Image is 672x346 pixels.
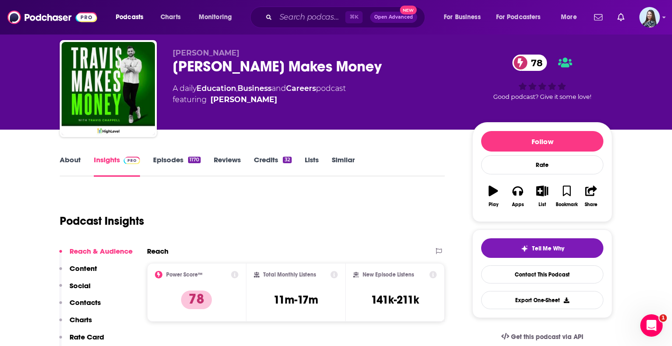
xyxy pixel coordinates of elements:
[305,155,319,177] a: Lists
[370,12,417,23] button: Open AdvancedNew
[109,10,155,25] button: open menu
[59,247,133,264] button: Reach & Audience
[7,8,97,26] img: Podchaser - Follow, Share and Rate Podcasts
[59,264,97,281] button: Content
[530,180,554,213] button: List
[70,332,104,341] p: Rate Card
[273,293,318,307] h3: 11m-17m
[60,155,81,177] a: About
[481,238,603,258] button: tell me why sparkleTell Me Why
[70,247,133,256] p: Reach & Audience
[511,333,583,341] span: Get this podcast via API
[505,180,530,213] button: Apps
[659,314,667,322] span: 1
[181,291,212,309] p: 78
[472,48,612,106] div: 78Good podcast? Give it some love!
[556,202,578,208] div: Bookmark
[196,84,236,93] a: Education
[192,10,244,25] button: open menu
[496,11,541,24] span: For Podcasters
[481,265,603,284] a: Contact This Podcast
[332,155,355,177] a: Similar
[286,84,316,93] a: Careers
[639,7,660,28] span: Logged in as brookefortierpr
[276,10,345,25] input: Search podcasts, credits, & more...
[539,202,546,208] div: List
[522,55,547,71] span: 78
[147,247,168,256] h2: Reach
[579,180,603,213] button: Share
[210,94,277,105] a: Travis Chappell
[512,55,547,71] a: 78
[481,131,603,152] button: Follow
[59,298,101,315] button: Contacts
[173,83,346,105] div: A daily podcast
[345,11,363,23] span: ⌘ K
[590,9,606,25] a: Show notifications dropdown
[489,202,498,208] div: Play
[481,180,505,213] button: Play
[59,315,92,332] button: Charts
[554,10,588,25] button: open menu
[639,7,660,28] button: Show profile menu
[161,11,181,24] span: Charts
[585,202,597,208] div: Share
[124,157,140,164] img: Podchaser Pro
[214,155,241,177] a: Reviews
[272,84,286,93] span: and
[173,94,346,105] span: featuring
[554,180,579,213] button: Bookmark
[444,11,481,24] span: For Business
[363,271,414,278] h2: New Episode Listens
[490,10,554,25] button: open menu
[437,10,492,25] button: open menu
[153,155,201,177] a: Episodes1170
[173,48,239,57] span: [PERSON_NAME]
[70,264,97,273] p: Content
[116,11,143,24] span: Podcasts
[199,11,232,24] span: Monitoring
[166,271,203,278] h2: Power Score™
[188,157,201,163] div: 1170
[70,298,101,307] p: Contacts
[371,293,419,307] h3: 141k-211k
[374,15,413,20] span: Open Advanced
[59,281,91,298] button: Social
[60,214,144,228] h1: Podcast Insights
[283,157,291,163] div: 32
[561,11,577,24] span: More
[521,245,528,252] img: tell me why sparkle
[614,9,628,25] a: Show notifications dropdown
[639,7,660,28] img: User Profile
[154,10,186,25] a: Charts
[70,315,92,324] p: Charts
[254,155,291,177] a: Credits32
[532,245,564,252] span: Tell Me Why
[94,155,140,177] a: InsightsPodchaser Pro
[62,42,155,135] img: Travis Makes Money
[640,314,663,337] iframe: Intercom live chat
[400,6,417,14] span: New
[481,155,603,174] div: Rate
[259,7,434,28] div: Search podcasts, credits, & more...
[512,202,524,208] div: Apps
[70,281,91,290] p: Social
[263,271,316,278] h2: Total Monthly Listens
[481,291,603,309] button: Export One-Sheet
[493,93,591,100] span: Good podcast? Give it some love!
[238,84,272,93] a: Business
[236,84,238,93] span: ,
